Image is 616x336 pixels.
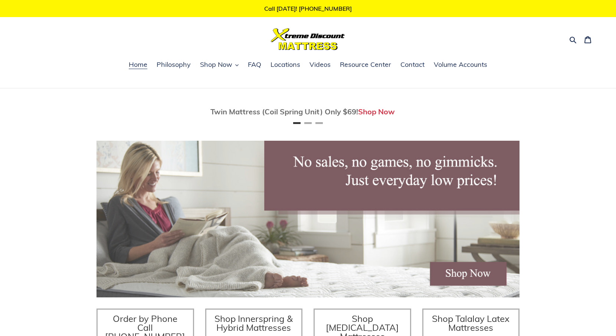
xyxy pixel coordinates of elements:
button: Page 1 [293,122,301,124]
a: Contact [397,59,428,71]
button: Page 3 [315,122,323,124]
button: Shop Now [196,59,242,71]
a: Locations [267,59,304,71]
span: Videos [309,60,331,69]
img: Xtreme Discount Mattress [271,28,345,50]
a: Volume Accounts [430,59,491,71]
span: Resource Center [340,60,391,69]
img: herobannermay2022-1652879215306_1200x.jpg [96,141,520,297]
a: Home [125,59,151,71]
span: Shop Innerspring & Hybrid Mattresses [214,313,293,333]
a: Shop Now [358,107,395,116]
span: Shop Now [200,60,232,69]
span: Philosophy [157,60,191,69]
span: Contact [400,60,425,69]
a: Videos [306,59,334,71]
span: Shop Talalay Latex Mattresses [432,313,509,333]
a: FAQ [244,59,265,71]
a: Philosophy [153,59,194,71]
a: Resource Center [336,59,395,71]
span: Locations [271,60,300,69]
span: FAQ [248,60,261,69]
span: Twin Mattress (Coil Spring Unit) Only $69! [210,107,358,116]
span: Home [129,60,147,69]
span: Volume Accounts [434,60,487,69]
button: Page 2 [304,122,312,124]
